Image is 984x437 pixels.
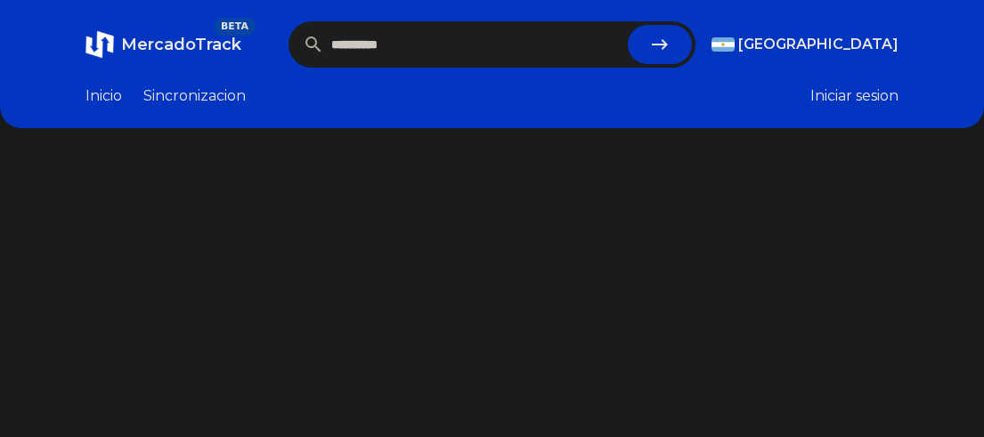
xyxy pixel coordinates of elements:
span: BETA [214,18,256,36]
button: Iniciar sesion [810,85,899,107]
a: Sincronizacion [143,85,246,107]
span: MercadoTrack [121,35,241,54]
span: [GEOGRAPHIC_DATA] [738,34,899,55]
img: MercadoTrack [85,30,114,59]
img: Argentina [712,37,735,52]
button: [GEOGRAPHIC_DATA] [712,34,899,55]
a: MercadoTrackBETA [85,30,241,59]
a: Inicio [85,85,122,107]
